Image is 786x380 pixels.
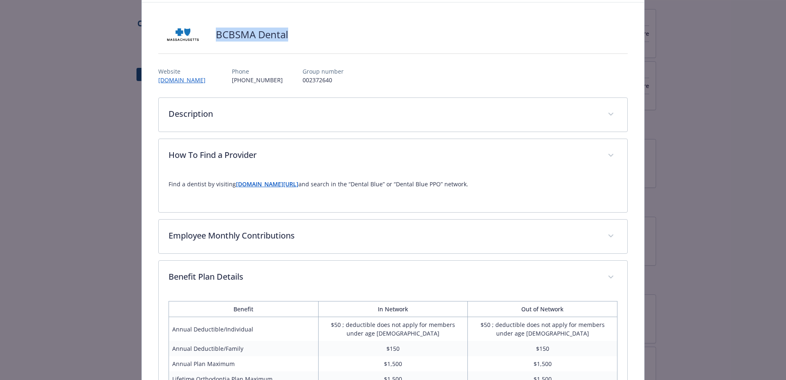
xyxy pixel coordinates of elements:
[158,67,212,76] p: Website
[318,356,468,371] td: $1,500
[318,317,468,341] td: $50 ; deductible does not apply for members under age [DEMOGRAPHIC_DATA]
[318,341,468,356] td: $150
[169,149,598,161] p: How To Find a Provider
[169,229,598,242] p: Employee Monthly Contributions
[303,67,344,76] p: Group number
[468,317,617,341] td: $50 ; deductible does not apply for members under age [DEMOGRAPHIC_DATA]
[318,301,468,317] th: In Network
[468,341,617,356] td: $150
[159,98,627,132] div: Description
[169,108,598,120] p: Description
[158,22,208,47] img: Blue Cross and Blue Shield of Massachusetts, Inc.
[159,261,627,294] div: Benefit Plan Details
[232,67,283,76] p: Phone
[169,356,319,371] td: Annual Plan Maximum
[236,180,298,188] a: [DOMAIN_NAME][URL]
[158,76,212,84] a: [DOMAIN_NAME]
[159,220,627,253] div: Employee Monthly Contributions
[169,301,319,317] th: Benefit
[216,28,288,42] h2: BCBSMA Dental
[169,341,319,356] td: Annual Deductible/Family
[169,317,319,341] td: Annual Deductible/Individual
[159,139,627,173] div: How To Find a Provider
[468,356,617,371] td: $1,500
[169,179,617,189] p: Find a dentist by visiting and search in the “Dental Blue” or “Dental Blue PPO” network.
[169,271,598,283] p: Benefit Plan Details
[303,76,344,84] p: 002372640
[159,173,627,212] div: How To Find a Provider
[232,76,283,84] p: [PHONE_NUMBER]
[468,301,617,317] th: Out of Network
